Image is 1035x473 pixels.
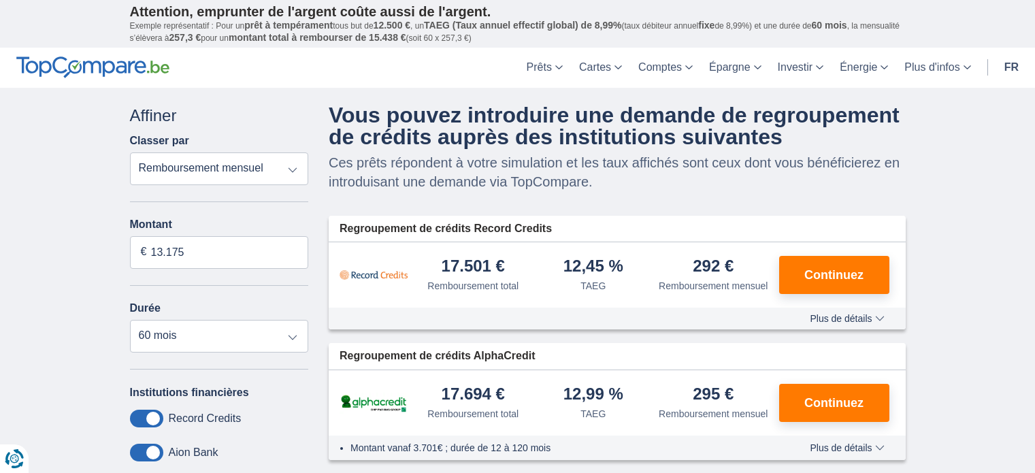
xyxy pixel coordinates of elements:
[340,393,408,414] img: pret personnel AlphaCredit
[812,20,847,31] span: 60 mois
[130,135,189,147] label: Classer par
[130,218,309,231] label: Montant
[229,32,406,43] span: montant total à rembourser de 15.438 €
[340,258,408,292] img: pret personnel Record Credits
[800,442,894,453] button: Plus de détails
[693,258,734,276] div: 292 €
[563,258,623,276] div: 12,45 %
[659,407,768,421] div: Remboursement mensuel
[130,387,249,399] label: Institutions financières
[424,20,621,31] span: TAEG (Taux annuel effectif global) de 8,99%
[442,386,505,404] div: 17.694 €
[693,386,734,404] div: 295 €
[571,48,630,88] a: Cartes
[779,384,889,422] button: Continuez
[427,407,519,421] div: Remboursement total
[804,269,864,281] span: Continuez
[896,48,979,88] a: Plus d'infos
[329,153,906,191] p: Ces prêts répondent à votre simulation et les taux affichés sont ceux dont vous bénéficierez en i...
[244,20,333,31] span: prêt à tempérament
[141,244,147,260] span: €
[350,441,770,455] li: Montant vanaf 3.701€ ; durée de 12 à 120 mois
[169,32,201,43] span: 257,3 €
[996,48,1027,88] a: fr
[580,279,606,293] div: TAEG
[832,48,896,88] a: Énergie
[800,313,894,324] button: Plus de détails
[374,20,411,31] span: 12.500 €
[519,48,571,88] a: Prêts
[16,56,169,78] img: TopCompare
[130,302,161,314] label: Durée
[698,20,714,31] span: fixe
[130,20,906,44] p: Exemple représentatif : Pour un tous but de , un (taux débiteur annuel de 8,99%) et une durée de ...
[329,104,906,148] h4: Vous pouvez introduire une demande de regroupement de crédits auprès des institutions suivantes
[630,48,701,88] a: Comptes
[779,256,889,294] button: Continuez
[169,412,242,425] label: Record Credits
[169,446,218,459] label: Aion Bank
[340,221,552,237] span: Regroupement de crédits Record Credits
[340,348,535,364] span: Regroupement de crédits AlphaCredit
[701,48,770,88] a: Épargne
[427,279,519,293] div: Remboursement total
[659,279,768,293] div: Remboursement mensuel
[810,443,884,453] span: Plus de détails
[804,397,864,409] span: Continuez
[130,3,906,20] p: Attention, emprunter de l'argent coûte aussi de l'argent.
[563,386,623,404] div: 12,99 %
[442,258,505,276] div: 17.501 €
[770,48,832,88] a: Investir
[810,314,884,323] span: Plus de détails
[130,104,309,127] div: Affiner
[580,407,606,421] div: TAEG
